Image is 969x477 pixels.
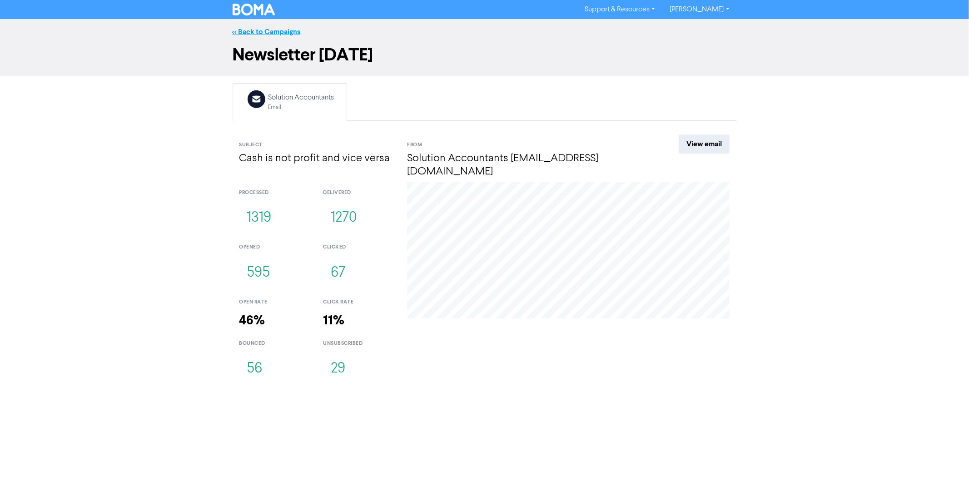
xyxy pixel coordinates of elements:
[239,298,310,306] div: open rate
[323,203,365,233] button: 1270
[233,4,275,15] img: BOMA Logo
[239,258,278,288] button: 595
[239,189,310,197] div: processed
[679,134,730,154] a: View email
[233,45,737,65] h1: Newsletter [DATE]
[323,298,393,306] div: click rate
[239,203,279,233] button: 1319
[323,354,353,384] button: 29
[924,433,969,477] iframe: Chat Widget
[233,27,301,36] a: << Back to Campaigns
[323,189,393,197] div: delivered
[577,2,662,17] a: Support & Resources
[239,141,394,149] div: Subject
[268,103,334,112] div: Email
[239,340,310,348] div: bounced
[239,243,310,251] div: opened
[407,152,646,179] h4: Solution Accountants [EMAIL_ADDRESS][DOMAIN_NAME]
[323,243,393,251] div: clicked
[662,2,736,17] a: [PERSON_NAME]
[239,313,265,328] strong: 46%
[239,354,270,384] button: 56
[323,258,353,288] button: 67
[323,313,344,328] strong: 11%
[323,340,393,348] div: unsubscribed
[407,141,646,149] div: From
[268,92,334,103] div: Solution Accountants
[239,152,394,165] h4: Cash is not profit and vice versa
